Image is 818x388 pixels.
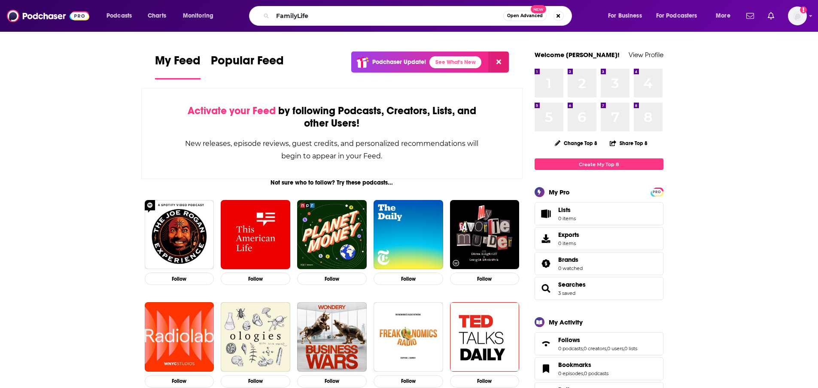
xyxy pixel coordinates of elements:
[221,200,290,270] img: This American Life
[297,273,367,285] button: Follow
[788,6,807,25] img: User Profile
[558,256,583,264] a: Brands
[558,231,579,239] span: Exports
[183,10,213,22] span: Monitoring
[602,9,653,23] button: open menu
[273,9,503,23] input: Search podcasts, credits, & more...
[297,375,367,388] button: Follow
[652,188,662,195] a: PRO
[538,258,555,270] a: Brands
[535,252,663,275] span: Brands
[531,5,546,13] span: New
[606,346,607,352] span: ,
[535,357,663,380] span: Bookmarks
[155,53,201,73] span: My Feed
[558,336,637,344] a: Follows
[148,10,166,22] span: Charts
[558,240,579,246] span: 0 items
[549,318,583,326] div: My Activity
[211,53,284,79] a: Popular Feed
[629,51,663,59] a: View Profile
[651,9,710,23] button: open menu
[429,56,481,68] a: See What's New
[558,370,583,376] a: 0 episodes
[538,233,555,245] span: Exports
[7,8,89,24] img: Podchaser - Follow, Share and Rate Podcasts
[538,338,555,350] a: Follows
[788,6,807,25] button: Show profile menu
[549,188,570,196] div: My Pro
[145,375,214,388] button: Follow
[221,302,290,372] img: Ologies with Alie Ward
[221,273,290,285] button: Follow
[558,206,571,214] span: Lists
[558,290,575,296] a: 3 saved
[652,189,662,195] span: PRO
[607,346,623,352] a: 0 users
[106,10,132,22] span: Podcasts
[221,375,290,388] button: Follow
[584,370,608,376] a: 0 podcasts
[623,346,624,352] span: ,
[185,137,480,162] div: New releases, episode reviews, guest credits, and personalized recommendations will begin to appe...
[558,265,583,271] a: 0 watched
[24,14,42,21] div: v 4.0.25
[23,50,30,57] img: tab_domain_overview_orange.svg
[145,200,214,270] img: The Joe Rogan Experience
[558,256,578,264] span: Brands
[145,273,214,285] button: Follow
[800,6,807,13] svg: Add a profile image
[257,6,580,26] div: Search podcasts, credits, & more...
[656,10,697,22] span: For Podcasters
[558,361,591,369] span: Bookmarks
[743,9,757,23] a: Show notifications dropdown
[374,375,443,388] button: Follow
[374,302,443,372] img: Freakonomics Radio
[374,200,443,270] img: The Daily
[584,346,606,352] a: 0 creators
[535,227,663,250] a: Exports
[609,135,648,152] button: Share Top 8
[100,9,143,23] button: open menu
[535,202,663,225] a: Lists
[14,14,21,21] img: logo_orange.svg
[558,361,608,369] a: Bookmarks
[538,363,555,375] a: Bookmarks
[372,58,426,66] p: Podchaser Update!
[558,206,576,214] span: Lists
[716,10,730,22] span: More
[608,10,642,22] span: For Business
[558,281,586,288] span: Searches
[450,200,520,270] img: My Favorite Murder with Karen Kilgariff and Georgia Hardstark
[558,336,580,344] span: Follows
[141,179,523,186] div: Not sure who to follow? Try these podcasts...
[142,9,171,23] a: Charts
[507,14,543,18] span: Open Advanced
[535,332,663,355] span: Follows
[177,9,225,23] button: open menu
[22,22,94,29] div: Domain: [DOMAIN_NAME]
[710,9,741,23] button: open menu
[211,53,284,73] span: Popular Feed
[558,215,576,221] span: 0 items
[297,302,367,372] img: Business Wars
[95,51,145,56] div: Keywords by Traffic
[550,138,603,149] button: Change Top 8
[450,302,520,372] img: TED Talks Daily
[155,53,201,79] a: My Feed
[450,273,520,285] button: Follow
[538,282,555,294] a: Searches
[297,200,367,270] img: Planet Money
[145,302,214,372] a: Radiolab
